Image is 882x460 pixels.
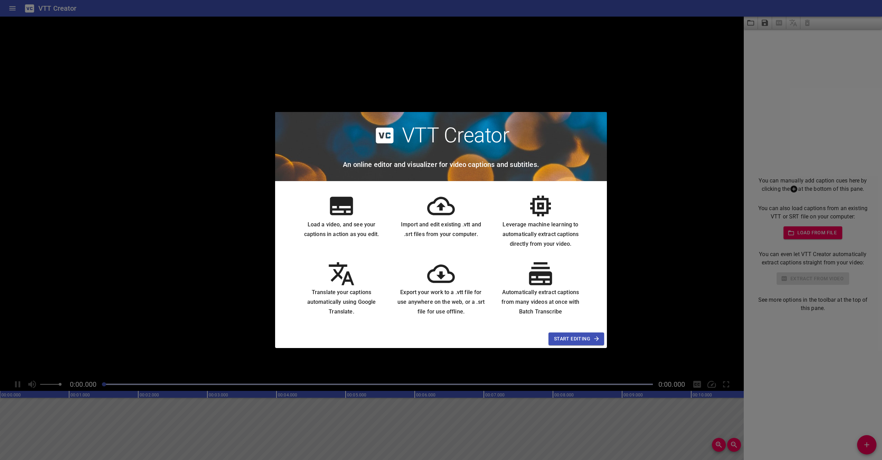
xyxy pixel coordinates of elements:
button: Start Editing [548,332,604,345]
h6: Export your work to a .vtt file for use anywhere on the web, or a .srt file for use offline. [397,288,485,317]
h6: Load a video, and see your captions in action as you edit. [297,220,386,239]
span: Start Editing [554,335,599,343]
h6: Import and edit existing .vtt and .srt files from your computer. [397,220,485,239]
h6: Automatically extract captions from many videos at once with Batch Transcribe [496,288,585,317]
h6: Leverage machine learning to automatically extract captions directly from your video. [496,220,585,249]
h6: Translate your captions automatically using Google Translate. [297,288,386,317]
h6: An online editor and visualizer for video captions and subtitles. [343,159,539,170]
h2: VTT Creator [402,123,509,148]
